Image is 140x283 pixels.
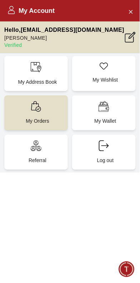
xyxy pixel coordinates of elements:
[4,26,124,34] p: Hello , [EMAIL_ADDRESS][DOMAIN_NAME]
[10,118,65,125] p: My Orders
[119,262,135,278] div: Chat Widget
[7,6,55,16] h2: My Account
[10,78,65,86] p: My Address Book
[125,6,136,17] button: Close Account
[10,157,65,164] p: Referral
[4,34,124,42] p: [PERSON_NAME]
[78,76,133,83] p: My Wishlist
[78,118,133,125] p: My Wallet
[4,42,124,49] p: Verified
[78,157,133,164] p: Log out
